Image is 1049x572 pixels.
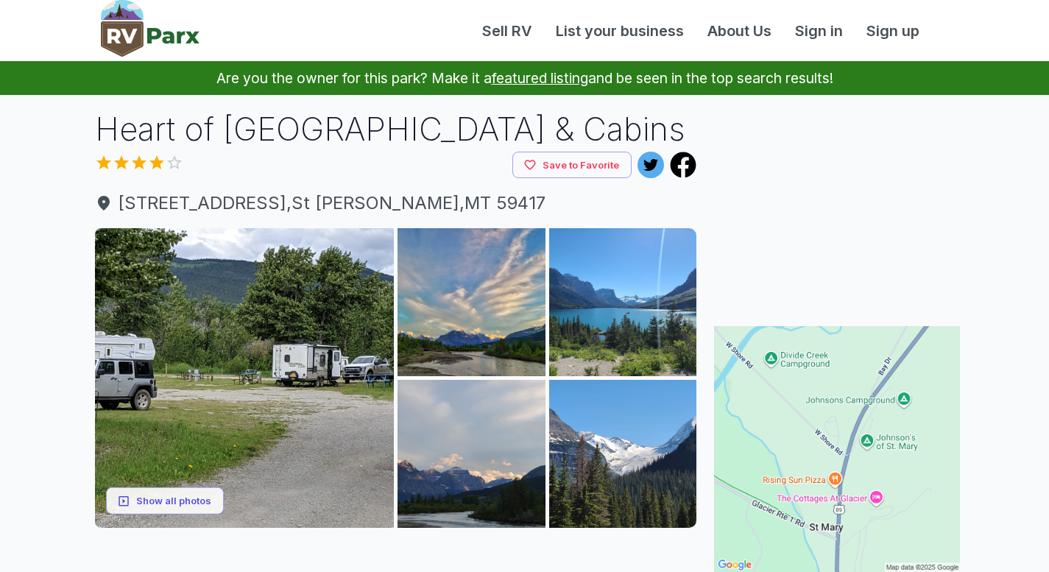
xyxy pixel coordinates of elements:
[95,190,697,216] span: [STREET_ADDRESS] , St [PERSON_NAME] , MT 59417
[544,20,696,42] a: List your business
[470,20,544,42] a: Sell RV
[95,190,697,216] a: [STREET_ADDRESS],St [PERSON_NAME],MT 59417
[714,107,960,291] iframe: Advertisement
[549,228,697,376] img: AAcXr8ojaRwZu5MNzBWdmyh9Wv_E_m-IQYt-vR3IuB7p8cyDUw7B1IIzZXptdcsMggaosDzCMp7MtoQ1jvR7mkO6YswUhnS0x...
[512,152,632,179] button: Save to Favorite
[855,20,931,42] a: Sign up
[549,380,697,528] img: AAcXr8ocDWuufM4clVpNQsI2F0WKtoULDt6bX0esJXICL2pcIoNIrvGjknMnAmgYyksijdZf04osfC-v-dtYN2Z2ubCgbnRWS...
[696,20,783,42] a: About Us
[18,61,1031,95] p: Are you the owner for this park? Make it a and be seen in the top search results!
[783,20,855,42] a: Sign in
[398,228,545,376] img: AAcXr8pjMAwsyNJWVe6OsymZrQrluVGOYsgQO7088dsRPBWOc1HTAaxl-CE6A0cwyNi3tHfU0RmAe0Pc0PO9r9PH-WJMfXDN4...
[95,107,697,152] h1: Heart of [GEOGRAPHIC_DATA] & Cabins
[398,380,545,528] img: AAcXr8rMAWmPQWoV1tE4xB3eJAhvnGgNretLJ0UiMWud76-lbHvToa-p3tQyZZa0TsgSFS6eFvV-wTk27Vw64T0XSWNd9RisY...
[714,326,960,572] img: Map for Heart of Glacier RV Park & Cabins
[492,69,588,87] a: featured listing
[106,487,224,515] button: Show all photos
[95,228,395,528] img: AAcXr8qyui7cpTeYA2X_qVxUaAr5vEcCks44BWaH_IG_Q-rg2ohkPHC5Z9Xr9_4Axw8TdLAnuUAzJcERyUmydtIPAoqZbVKal...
